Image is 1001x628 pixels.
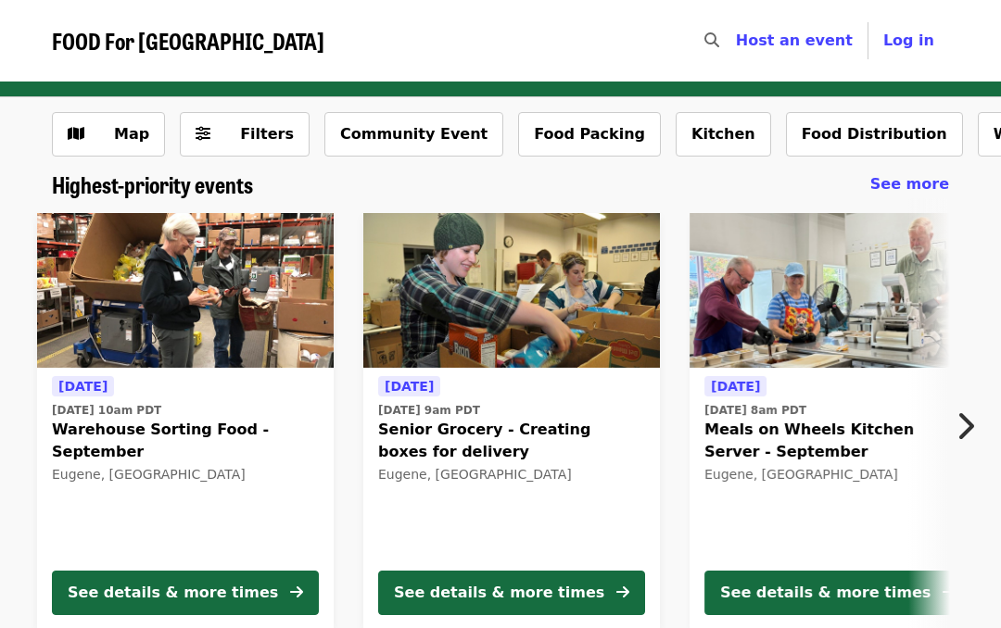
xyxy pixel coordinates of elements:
[736,31,853,49] a: Host an event
[870,175,949,193] span: See more
[704,467,971,483] div: Eugene, [GEOGRAPHIC_DATA]
[68,582,278,604] div: See details & more times
[378,467,645,483] div: Eugene, [GEOGRAPHIC_DATA]
[37,213,334,369] img: Warehouse Sorting Food - September organized by FOOD For Lane County
[704,571,971,615] button: See details & more times
[518,112,661,157] button: Food Packing
[711,379,760,394] span: [DATE]
[704,402,806,419] time: [DATE] 8am PDT
[52,419,319,463] span: Warehouse Sorting Food - September
[52,171,253,198] a: Highest-priority events
[52,467,319,483] div: Eugene, [GEOGRAPHIC_DATA]
[883,31,934,49] span: Log in
[240,125,294,143] span: Filters
[786,112,963,157] button: Food Distribution
[180,112,310,157] button: Filters (0 selected)
[378,402,480,419] time: [DATE] 9am PDT
[324,112,503,157] button: Community Event
[290,584,303,601] i: arrow-right icon
[378,571,645,615] button: See details & more times
[616,584,629,601] i: arrow-right icon
[114,125,149,143] span: Map
[52,112,165,157] button: Show map view
[52,168,253,200] span: Highest-priority events
[868,22,949,59] button: Log in
[68,125,84,143] i: map icon
[52,28,324,55] a: FOOD For [GEOGRAPHIC_DATA]
[394,582,604,604] div: See details & more times
[704,419,971,463] span: Meals on Wheels Kitchen Server - September
[940,400,1001,452] button: Next item
[870,173,949,195] a: See more
[52,571,319,615] button: See details & more times
[730,19,745,63] input: Search
[690,213,986,369] img: Meals on Wheels Kitchen Server - September organized by FOOD For Lane County
[52,24,324,57] span: FOOD For [GEOGRAPHIC_DATA]
[196,125,210,143] i: sliders-h icon
[704,31,719,49] i: search icon
[37,171,964,198] div: Highest-priority events
[385,379,434,394] span: [DATE]
[378,419,645,463] span: Senior Grocery - Creating boxes for delivery
[58,379,108,394] span: [DATE]
[956,408,974,444] i: chevron-right icon
[363,213,660,369] img: Senior Grocery - Creating boxes for delivery organized by FOOD For Lane County
[720,582,931,604] div: See details & more times
[52,402,161,419] time: [DATE] 10am PDT
[676,112,771,157] button: Kitchen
